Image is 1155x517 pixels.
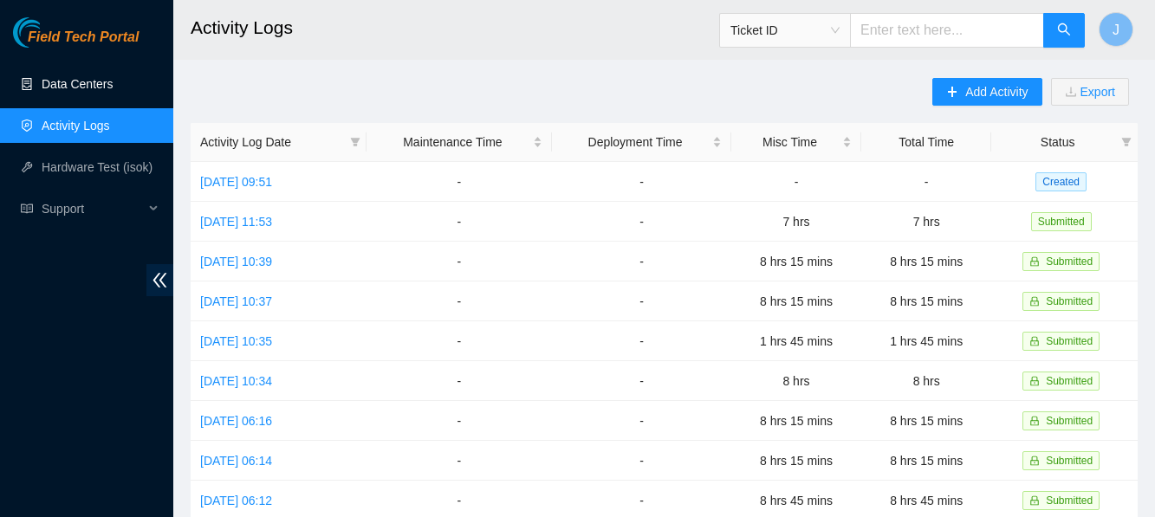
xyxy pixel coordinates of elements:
td: 8 hrs 15 mins [861,281,991,321]
td: - [367,242,552,281]
span: Add Activity [965,82,1028,101]
span: filter [1121,137,1132,147]
a: [DATE] 10:39 [200,255,272,268]
td: - [367,162,552,202]
td: 8 hrs 15 mins [731,281,861,321]
a: [DATE] 09:51 [200,175,272,189]
span: lock [1029,336,1040,346]
span: Submitted [1046,335,1093,347]
td: - [367,401,552,441]
td: - [552,162,731,202]
span: Ticket ID [730,17,840,43]
a: [DATE] 06:12 [200,494,272,507]
td: 8 hrs 15 mins [731,242,861,281]
span: filter [347,129,364,155]
span: Status [1001,132,1114,152]
span: lock [1029,256,1040,267]
a: [DATE] 06:16 [200,414,272,428]
button: search [1043,13,1085,48]
td: - [367,202,552,242]
a: [DATE] 10:35 [200,334,272,348]
td: 1 hrs 45 mins [861,321,991,361]
button: downloadExport [1051,78,1129,106]
span: lock [1029,376,1040,386]
span: Submitted [1031,212,1092,231]
td: 7 hrs [731,202,861,242]
td: 1 hrs 45 mins [731,321,861,361]
span: Submitted [1046,375,1093,387]
span: filter [350,137,360,147]
td: 8 hrs 15 mins [861,401,991,441]
td: - [552,361,731,401]
span: Submitted [1046,494,1093,507]
span: Support [42,191,144,226]
td: 8 hrs [731,361,861,401]
a: Akamai TechnologiesField Tech Portal [13,31,139,54]
span: Submitted [1046,455,1093,467]
a: Hardware Test (isok) [42,160,152,174]
span: plus [946,86,958,100]
button: J [1099,12,1133,47]
a: [DATE] 11:53 [200,215,272,229]
td: 8 hrs 15 mins [731,441,861,481]
td: - [367,441,552,481]
th: Total Time [861,123,991,162]
td: - [367,361,552,401]
td: 8 hrs 15 mins [861,242,991,281]
span: lock [1029,296,1040,307]
td: 8 hrs [861,361,991,401]
td: - [552,401,731,441]
a: Data Centers [42,77,113,91]
a: [DATE] 06:14 [200,454,272,468]
span: Submitted [1046,255,1093,268]
span: lock [1029,416,1040,426]
span: search [1057,23,1071,39]
span: filter [1118,129,1135,155]
td: - [861,162,991,202]
a: [DATE] 10:34 [200,374,272,388]
td: - [552,281,731,321]
td: - [552,441,731,481]
td: - [552,202,731,242]
td: 7 hrs [861,202,991,242]
span: J [1113,19,1119,41]
span: Submitted [1046,295,1093,307]
button: plusAdd Activity [932,78,1041,106]
span: lock [1029,456,1040,466]
td: - [367,321,552,361]
td: - [552,242,731,281]
span: double-left [146,264,173,296]
td: - [731,162,861,202]
td: 8 hrs 15 mins [861,441,991,481]
img: Akamai Technologies [13,17,88,48]
span: Activity Log Date [200,132,343,152]
td: - [552,321,731,361]
a: Activity Logs [42,119,110,132]
input: Enter text here... [850,13,1044,48]
span: lock [1029,495,1040,506]
span: Submitted [1046,415,1093,427]
td: - [367,281,552,321]
td: 8 hrs 15 mins [731,401,861,441]
span: read [21,203,33,215]
a: [DATE] 10:37 [200,294,272,308]
span: Field Tech Portal [28,29,139,46]
span: Created [1035,172,1087,191]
